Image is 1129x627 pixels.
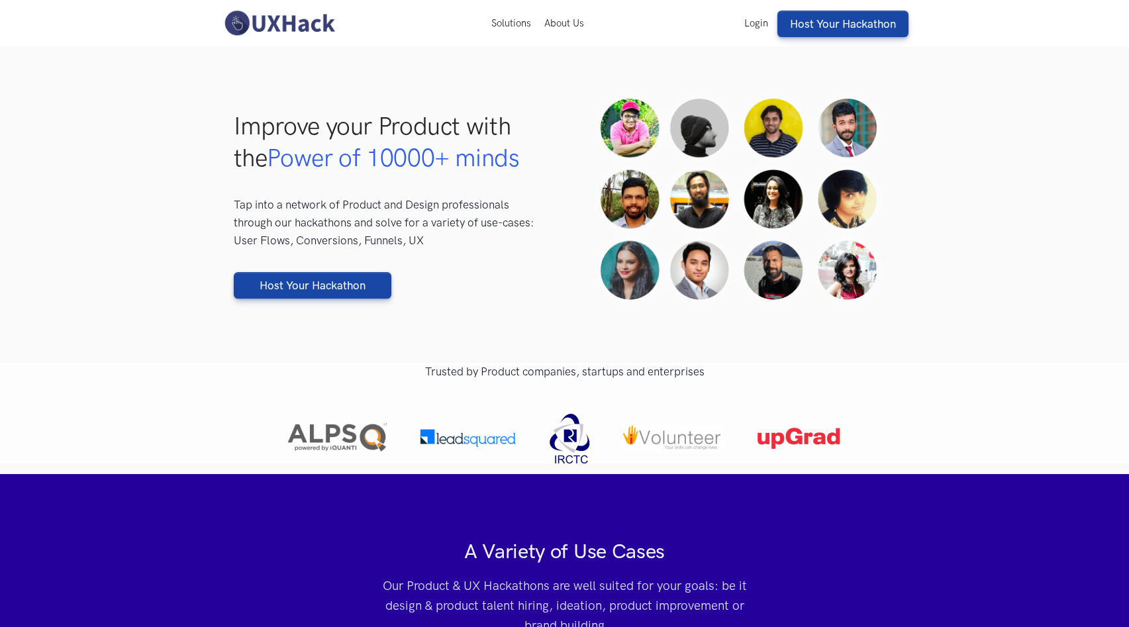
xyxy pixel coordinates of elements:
a: Host Your Hackathon [777,11,908,37]
img: Upgrad logo [756,428,842,449]
img: Irctc logo [550,414,590,463]
img: UXHack-logo.png [221,9,338,37]
p: Trusted by Product companies, startups and enterprises [234,363,896,381]
img: Leadsquared logo [420,428,516,449]
h1: Improve your Product with the [234,110,548,173]
h2: A Variety of Use Cases [377,538,752,565]
img: Hackathon faces banner [581,79,896,319]
p: Tap into a network of Product and Design professionals through our hackathons and solve for a var... [234,196,548,250]
img: iVolunteer logo [623,425,722,452]
span: Power of 10000+ minds [267,143,519,172]
a: Login [738,17,775,29]
img: iQuanti Alps logo [287,423,387,454]
a: Host Your Hackathon [234,272,391,299]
